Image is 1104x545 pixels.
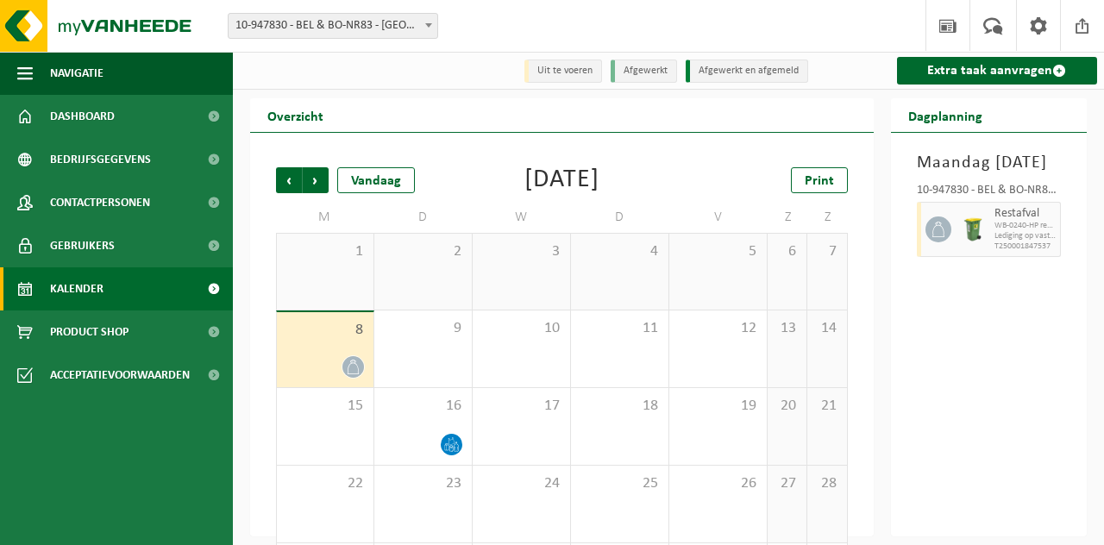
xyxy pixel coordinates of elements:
[524,60,602,83] li: Uit te voeren
[580,397,660,416] span: 18
[580,474,660,493] span: 25
[891,98,1000,132] h2: Dagplanning
[383,242,463,261] span: 2
[285,321,365,340] span: 8
[678,242,758,261] span: 5
[228,13,438,39] span: 10-947830 - BEL & BO-NR83 - BIERBEEK
[374,202,473,233] td: D
[994,241,1057,252] span: T250001847537
[678,397,758,416] span: 19
[805,174,834,188] span: Print
[481,242,561,261] span: 3
[611,60,677,83] li: Afgewerkt
[383,474,463,493] span: 23
[276,167,302,193] span: Vorige
[678,474,758,493] span: 26
[250,98,341,132] h2: Overzicht
[285,397,365,416] span: 15
[580,319,660,338] span: 11
[816,397,837,416] span: 21
[768,202,807,233] td: Z
[960,216,986,242] img: WB-0240-HPE-GN-51
[383,397,463,416] span: 16
[50,267,103,310] span: Kalender
[816,319,837,338] span: 14
[337,167,415,193] div: Vandaag
[816,242,837,261] span: 7
[917,150,1062,176] h3: Maandag [DATE]
[807,202,847,233] td: Z
[50,52,103,95] span: Navigatie
[686,60,808,83] li: Afgewerkt en afgemeld
[571,202,669,233] td: D
[276,202,374,233] td: M
[994,231,1057,241] span: Lediging op vaste frequentie
[580,242,660,261] span: 4
[50,95,115,138] span: Dashboard
[897,57,1098,85] a: Extra taak aanvragen
[285,474,365,493] span: 22
[473,202,571,233] td: W
[776,397,798,416] span: 20
[383,319,463,338] span: 9
[303,167,329,193] span: Volgende
[50,310,129,354] span: Product Shop
[50,224,115,267] span: Gebruikers
[816,474,837,493] span: 28
[481,319,561,338] span: 10
[50,354,190,397] span: Acceptatievoorwaarden
[917,185,1062,202] div: 10-947830 - BEL & BO-NR83 - [GEOGRAPHIC_DATA]
[994,207,1057,221] span: Restafval
[791,167,848,193] a: Print
[776,474,798,493] span: 27
[776,242,798,261] span: 6
[481,474,561,493] span: 24
[669,202,768,233] td: V
[50,181,150,224] span: Contactpersonen
[994,221,1057,231] span: WB-0240-HP restafval
[229,14,437,38] span: 10-947830 - BEL & BO-NR83 - BIERBEEK
[9,507,288,545] iframe: chat widget
[50,138,151,181] span: Bedrijfsgegevens
[776,319,798,338] span: 13
[678,319,758,338] span: 12
[481,397,561,416] span: 17
[524,167,599,193] div: [DATE]
[285,242,365,261] span: 1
